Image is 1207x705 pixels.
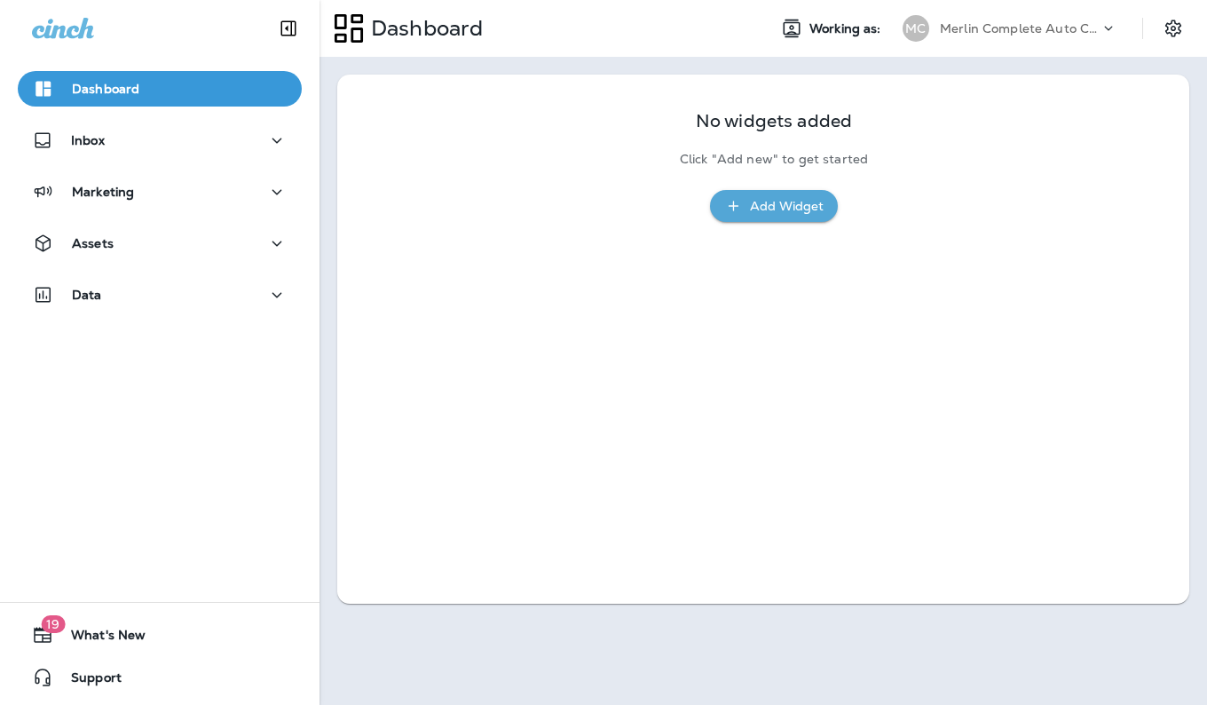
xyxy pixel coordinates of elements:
button: Settings [1157,12,1189,44]
p: Dashboard [364,15,483,42]
p: No widgets added [696,114,852,129]
button: 19What's New [18,617,302,653]
span: Working as: [809,21,885,36]
p: Assets [72,236,114,250]
p: Dashboard [72,82,139,96]
button: Support [18,660,302,695]
p: Data [72,288,102,302]
button: Inbox [18,123,302,158]
span: What's New [53,628,146,649]
button: Assets [18,226,302,261]
span: Support [53,670,122,692]
div: MC [903,15,929,42]
p: Marketing [72,185,134,199]
button: Marketing [18,174,302,210]
button: Add Widget [710,190,838,223]
button: Collapse Sidebar [264,11,313,46]
p: Merlin Complete Auto Care [940,21,1100,36]
span: 19 [41,615,65,633]
p: Click "Add new" to get started [680,152,868,167]
button: Data [18,277,302,313]
button: Dashboard [18,71,302,107]
div: Add Widget [750,195,824,218]
p: Inbox [71,133,105,147]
